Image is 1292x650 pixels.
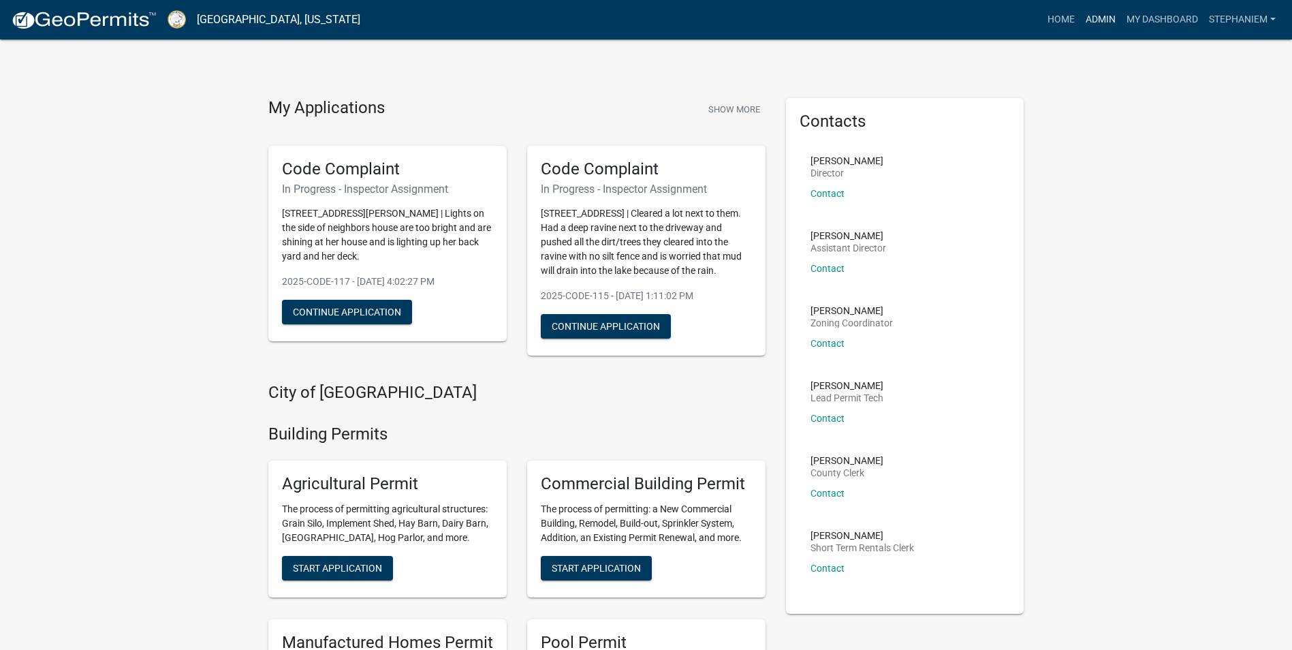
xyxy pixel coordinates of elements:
h4: Building Permits [268,424,766,444]
h6: In Progress - Inspector Assignment [541,183,752,196]
p: 2025-CODE-115 - [DATE] 1:11:02 PM [541,289,752,303]
p: Lead Permit Tech [810,393,883,403]
button: Start Application [541,556,652,581]
button: Show More [703,98,766,121]
h5: Contacts [800,112,1011,131]
p: The process of permitting agricultural structures: Grain Silo, Implement Shed, Hay Barn, Dairy Ba... [282,502,493,545]
p: [PERSON_NAME] [810,456,883,465]
p: [STREET_ADDRESS][PERSON_NAME] | Lights on the side of neighbors house are too bright and are shin... [282,206,493,264]
p: Assistant Director [810,243,886,253]
p: [PERSON_NAME] [810,231,886,241]
p: [PERSON_NAME] [810,381,883,390]
a: Contact [810,563,845,574]
p: Short Term Rentals Clerk [810,543,914,553]
h4: City of [GEOGRAPHIC_DATA] [268,383,766,403]
img: Putnam County, Georgia [168,10,186,29]
span: Start Application [293,562,382,573]
h4: My Applications [268,98,385,119]
h5: Code Complaint [282,159,493,179]
p: Zoning Coordinator [810,318,893,328]
p: [STREET_ADDRESS] | Cleared a lot next to them. Had a deep ravine next to the driveway and pushed ... [541,206,752,278]
p: County Clerk [810,468,883,478]
a: Contact [810,338,845,349]
a: My Dashboard [1121,7,1203,33]
a: Contact [810,413,845,424]
p: [PERSON_NAME] [810,306,893,315]
span: Start Application [552,562,641,573]
p: 2025-CODE-117 - [DATE] 4:02:27 PM [282,275,493,289]
button: Start Application [282,556,393,581]
p: [PERSON_NAME] [810,156,883,166]
a: Contact [810,263,845,274]
a: StephanieM [1203,7,1281,33]
a: Contact [810,488,845,499]
p: The process of permitting: a New Commercial Building, Remodel, Build-out, Sprinkler System, Addit... [541,502,752,545]
h5: Commercial Building Permit [541,474,752,494]
h5: Agricultural Permit [282,474,493,494]
a: Admin [1080,7,1121,33]
a: Home [1042,7,1080,33]
button: Continue Application [282,300,412,324]
h5: Code Complaint [541,159,752,179]
button: Continue Application [541,314,671,339]
p: [PERSON_NAME] [810,531,914,540]
h6: In Progress - Inspector Assignment [282,183,493,196]
a: [GEOGRAPHIC_DATA], [US_STATE] [197,8,360,31]
a: Contact [810,188,845,199]
p: Director [810,168,883,178]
